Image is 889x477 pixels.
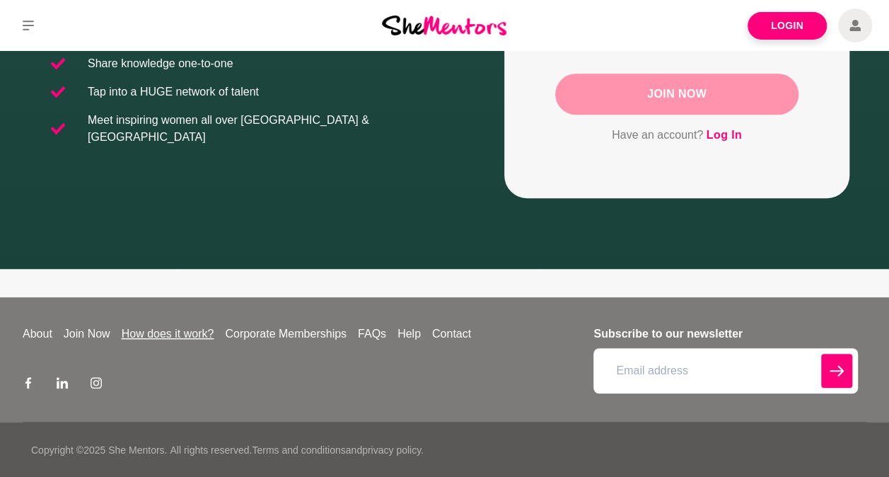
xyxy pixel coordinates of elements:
a: Instagram [91,377,102,393]
a: Join Now [58,326,116,343]
p: Meet inspiring women all over [GEOGRAPHIC_DATA] & [GEOGRAPHIC_DATA] [88,112,434,146]
p: Tap into a HUGE network of talent [88,84,259,100]
a: Corporate Memberships [219,326,352,343]
input: Email address [593,348,858,393]
a: Help [392,326,426,343]
p: Share knowledge one-to-one [88,55,233,72]
a: Contact [426,326,477,343]
a: FAQs [352,326,392,343]
img: She Mentors Logo [382,16,506,35]
p: All rights reserved. and . [170,443,423,458]
p: Copyright © 2025 She Mentors . [31,443,167,458]
a: About [17,326,58,343]
a: Login [748,12,827,40]
h4: Subscribe to our newsletter [593,326,858,343]
p: Have an account? [555,126,798,144]
a: Log In [707,126,742,144]
a: Facebook [23,377,34,393]
a: How does it work? [116,326,220,343]
a: LinkedIn [57,377,68,393]
a: privacy policy [362,444,421,456]
a: Terms and conditions [252,444,345,456]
